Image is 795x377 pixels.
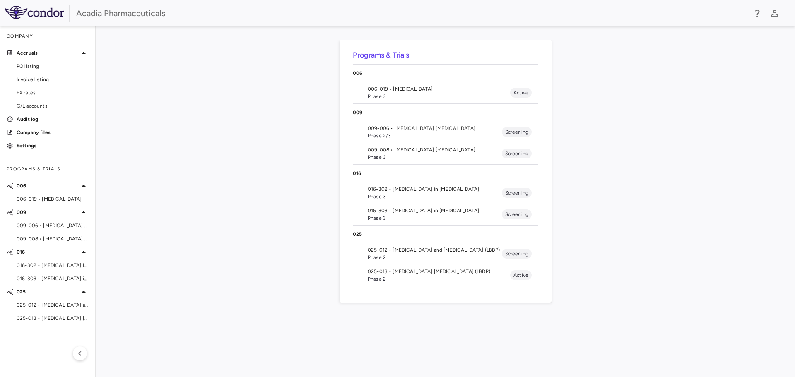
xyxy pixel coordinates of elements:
img: logo-full-SnFGN8VE.png [5,6,64,19]
div: 006 [353,65,538,82]
span: Screening [502,189,532,197]
span: Phase 2/3 [368,132,502,139]
span: 006-019 • [MEDICAL_DATA] [17,195,89,203]
p: 016 [17,248,79,256]
span: Screening [502,150,532,157]
span: 016-302 • [MEDICAL_DATA] in [MEDICAL_DATA] [17,262,89,269]
p: 009 [17,209,79,216]
span: Screening [502,128,532,136]
p: Settings [17,142,89,149]
li: 006-019 • [MEDICAL_DATA]Phase 3Active [353,82,538,103]
span: Active [510,271,532,279]
p: Company files [17,129,89,136]
li: 016-303 • [MEDICAL_DATA] in [MEDICAL_DATA]Phase 3Screening [353,204,538,225]
span: 009-008 • [MEDICAL_DATA] [MEDICAL_DATA] [17,235,89,243]
div: 009 [353,104,538,121]
span: Phase 3 [368,214,502,222]
span: 025-013 • [MEDICAL_DATA] [MEDICAL_DATA] (LBDP) [17,315,89,322]
span: Screening [502,250,532,257]
span: Active [510,89,532,96]
p: 006 [17,182,79,190]
span: 009-006 • [MEDICAL_DATA] [MEDICAL_DATA] [368,125,502,132]
p: 009 [353,109,538,116]
span: 016-303 • [MEDICAL_DATA] in [MEDICAL_DATA] [368,207,502,214]
span: 025-012 • [MEDICAL_DATA] and [MEDICAL_DATA] (LBDP) [17,301,89,309]
p: 006 [353,70,538,77]
p: Accruals [17,49,79,57]
li: 016-302 • [MEDICAL_DATA] in [MEDICAL_DATA]Phase 3Screening [353,182,538,204]
div: Acadia Pharmaceuticals [76,7,747,19]
div: 016 [353,165,538,182]
span: 009-008 • [MEDICAL_DATA] [MEDICAL_DATA] [368,146,502,154]
span: Invoice listing [17,76,89,83]
span: PO listing [17,62,89,70]
p: Audit log [17,115,89,123]
span: 006-019 • [MEDICAL_DATA] [368,85,510,93]
p: 016 [353,170,538,177]
span: 016-303 • [MEDICAL_DATA] in [MEDICAL_DATA] [17,275,89,282]
span: Screening [502,211,532,218]
span: G/L accounts [17,102,89,110]
li: 009-008 • [MEDICAL_DATA] [MEDICAL_DATA]Phase 3Screening [353,143,538,164]
span: 025-012 • [MEDICAL_DATA] and [MEDICAL_DATA] (LBDP) [368,246,502,254]
p: 025 [17,288,79,295]
span: Phase 2 [368,275,510,283]
span: Phase 2 [368,254,502,261]
h6: Programs & Trials [353,50,538,61]
span: Phase 3 [368,193,502,200]
span: 025-013 • [MEDICAL_DATA] [MEDICAL_DATA] (LBDP) [368,268,510,275]
li: 009-006 • [MEDICAL_DATA] [MEDICAL_DATA]Phase 2/3Screening [353,121,538,143]
div: 025 [353,226,538,243]
p: 025 [353,231,538,238]
span: 016-302 • [MEDICAL_DATA] in [MEDICAL_DATA] [368,185,502,193]
span: 009-006 • [MEDICAL_DATA] [MEDICAL_DATA] [17,222,89,229]
li: 025-012 • [MEDICAL_DATA] and [MEDICAL_DATA] (LBDP)Phase 2Screening [353,243,538,264]
span: FX rates [17,89,89,96]
li: 025-013 • [MEDICAL_DATA] [MEDICAL_DATA] (LBDP)Phase 2Active [353,264,538,286]
span: Phase 3 [368,93,510,100]
span: Phase 3 [368,154,502,161]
